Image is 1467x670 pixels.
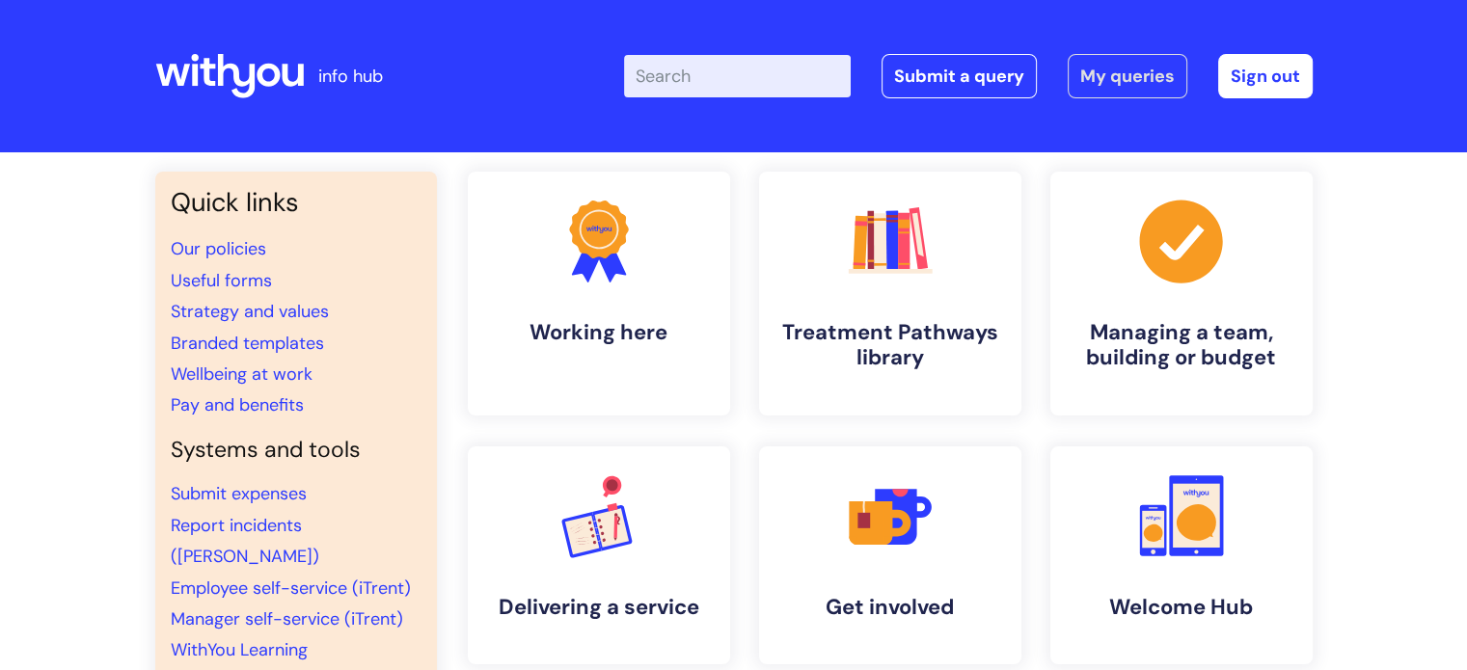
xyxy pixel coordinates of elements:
a: Wellbeing at work [171,362,312,386]
a: Working here [468,172,730,415]
a: Sign out [1218,54,1313,98]
a: Employee self-service (iTrent) [171,576,411,600]
a: Submit a query [882,54,1037,98]
a: Treatment Pathways library [759,172,1021,415]
a: Welcome Hub [1050,446,1313,664]
p: info hub [318,61,383,92]
h4: Get involved [774,595,1006,620]
h3: Quick links [171,187,421,218]
h4: Treatment Pathways library [774,320,1006,371]
input: Search [624,55,851,97]
a: Get involved [759,446,1021,664]
div: | - [624,54,1313,98]
a: Manager self-service (iTrent) [171,607,403,630]
a: My queries [1068,54,1187,98]
h4: Systems and tools [171,437,421,464]
a: Branded templates [171,332,324,355]
a: Pay and benefits [171,393,304,416]
a: Report incidents ([PERSON_NAME]) [171,514,319,568]
a: Strategy and values [171,300,329,323]
a: WithYou Learning [171,638,308,661]
a: Our policies [171,237,266,260]
a: Managing a team, building or budget [1050,172,1313,415]
a: Useful forms [171,269,272,292]
h4: Delivering a service [483,595,715,620]
a: Delivering a service [468,446,730,664]
h4: Managing a team, building or budget [1066,320,1297,371]
a: Submit expenses [171,482,307,505]
h4: Working here [483,320,715,345]
h4: Welcome Hub [1066,595,1297,620]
